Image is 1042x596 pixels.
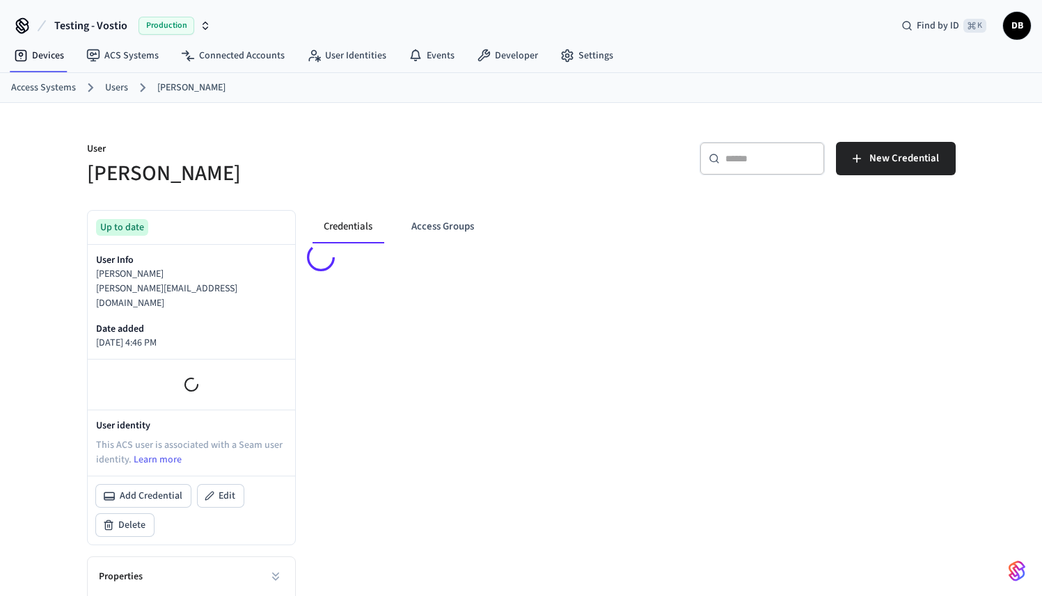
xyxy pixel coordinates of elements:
[96,282,287,311] p: [PERSON_NAME][EMAIL_ADDRESS][DOMAIN_NAME]
[87,142,513,159] p: User
[1004,13,1029,38] span: DB
[198,485,244,507] button: Edit
[400,210,485,243] button: Access Groups
[296,43,397,68] a: User Identities
[549,43,624,68] a: Settings
[313,210,384,243] button: Credentials
[917,19,959,33] span: Find by ID
[170,43,296,68] a: Connected Accounts
[466,43,549,68] a: Developer
[96,514,154,536] button: Delete
[1009,560,1025,582] img: SeamLogoGradient.69752ec5.svg
[3,43,75,68] a: Devices
[96,336,287,351] p: [DATE] 4:46 PM
[96,485,191,507] button: Add Credential
[54,17,127,34] span: Testing - Vostio
[96,267,287,282] p: [PERSON_NAME]
[99,570,143,583] h2: Properties
[120,489,182,503] span: Add Credential
[96,219,148,236] div: Up to date
[96,419,287,433] p: User identity
[139,17,194,35] span: Production
[105,81,128,95] a: Users
[87,159,513,188] h5: [PERSON_NAME]
[11,81,76,95] a: Access Systems
[397,43,466,68] a: Events
[96,253,287,267] p: User Info
[963,19,986,33] span: ⌘ K
[134,453,182,467] a: Learn more
[157,81,226,95] a: [PERSON_NAME]
[869,150,939,168] span: New Credential
[1003,12,1031,40] button: DB
[96,322,287,336] p: Date added
[96,438,287,467] p: This ACS user is associated with a Seam user identity.
[118,518,145,532] span: Delete
[890,13,997,38] div: Find by ID⌘ K
[836,142,956,175] button: New Credential
[75,43,170,68] a: ACS Systems
[219,489,235,503] span: Edit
